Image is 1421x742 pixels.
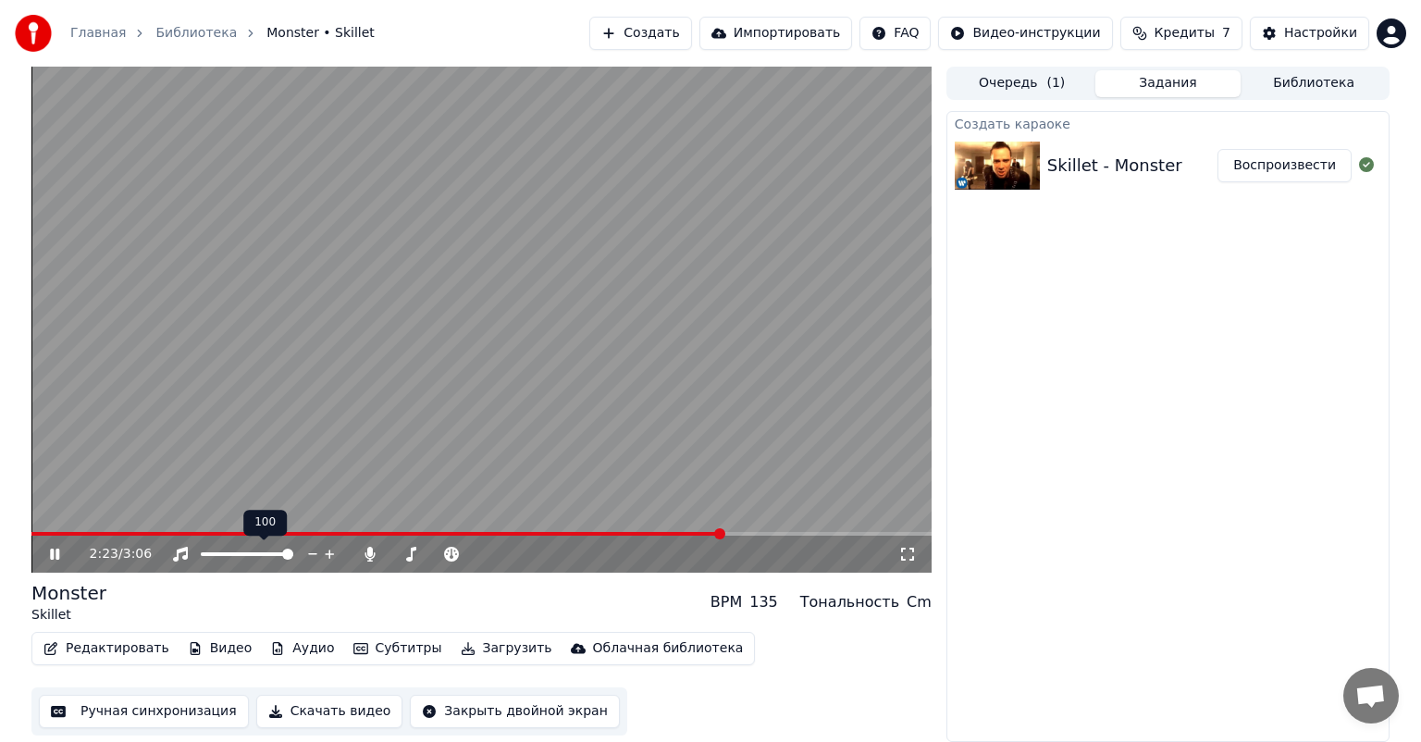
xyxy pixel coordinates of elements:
button: Видео-инструкции [938,17,1112,50]
div: 100 [243,510,287,536]
button: Загрузить [453,636,560,662]
button: Создать [589,17,691,50]
a: Главная [70,24,126,43]
a: Библиотека [155,24,237,43]
span: 7 [1222,24,1230,43]
div: 135 [749,591,778,613]
div: Skillet [31,606,106,625]
button: Видео [180,636,260,662]
div: / [90,545,134,563]
span: 2:23 [90,545,118,563]
button: Импортировать [699,17,853,50]
button: FAQ [859,17,931,50]
button: Задания [1095,70,1242,97]
button: Закрыть двойной экран [410,695,619,728]
span: ( 1 ) [1046,74,1065,93]
div: Открытый чат [1343,668,1399,723]
button: Редактировать [36,636,177,662]
button: Субтитры [346,636,450,662]
span: Кредиты [1155,24,1215,43]
img: youka [15,15,52,52]
button: Настройки [1250,17,1369,50]
div: Создать караоке [947,112,1389,134]
div: Облачная библиотека [593,639,744,658]
button: Аудио [263,636,341,662]
button: Кредиты7 [1120,17,1242,50]
div: BPM [710,591,742,613]
div: Настройки [1284,24,1357,43]
div: Monster [31,580,106,606]
div: Тональность [800,591,899,613]
span: Monster • Skillet [266,24,375,43]
nav: breadcrumb [70,24,375,43]
div: Cm [907,591,932,613]
button: Скачать видео [256,695,403,728]
button: Очередь [949,70,1095,97]
div: Skillet - Monster [1047,153,1182,179]
button: Библиотека [1241,70,1387,97]
button: Воспроизвести [1217,149,1352,182]
button: Ручная синхронизация [39,695,249,728]
span: 3:06 [123,545,152,563]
